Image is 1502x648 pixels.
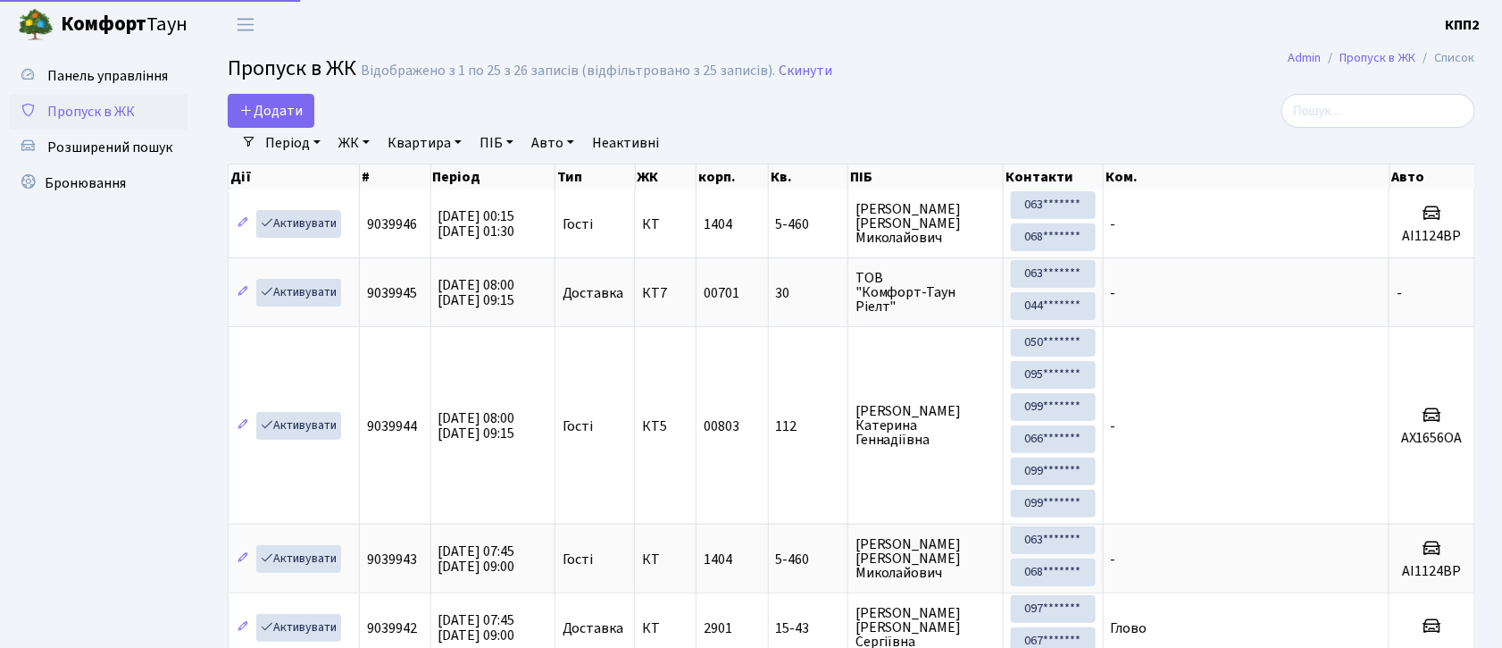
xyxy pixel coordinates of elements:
[704,550,732,569] span: 1404
[642,217,688,231] span: КТ
[563,552,594,567] span: Гості
[704,283,739,303] span: 00701
[367,215,417,234] span: 9039946
[855,271,996,314] span: ТОВ "Комфорт-Таун Ріелт"
[776,552,840,567] span: 5-460
[1004,164,1104,189] th: Контакти
[642,419,688,433] span: КТ5
[1111,283,1116,303] span: -
[769,164,848,189] th: Кв.
[1111,215,1116,234] span: -
[361,63,775,80] div: Відображено з 1 по 25 з 26 записів (відфільтровано з 25 записів).
[1397,563,1467,580] h5: AI1124BP
[1446,14,1481,36] a: КПП2
[367,619,417,638] span: 9039942
[704,215,732,234] span: 1404
[1289,48,1322,67] a: Admin
[47,138,172,157] span: Розширений пошук
[1111,550,1116,569] span: -
[1111,417,1116,436] span: -
[9,130,188,165] a: Розширений пошук
[642,552,688,567] span: КТ
[438,206,515,241] span: [DATE] 00:15 [DATE] 01:30
[642,286,688,300] span: КТ7
[1104,164,1389,189] th: Ком.
[256,279,341,307] a: Активувати
[1340,48,1416,67] a: Пропуск в ЖК
[438,408,515,443] span: [DATE] 08:00 [DATE] 09:15
[45,173,126,193] span: Бронювання
[61,10,146,38] b: Комфорт
[1390,164,1476,189] th: Авто
[1281,94,1475,128] input: Пошук...
[438,610,515,645] span: [DATE] 07:45 [DATE] 09:00
[704,619,732,638] span: 2901
[256,545,341,573] a: Активувати
[367,283,417,303] span: 9039945
[697,164,769,189] th: корп.
[1416,48,1475,68] li: Список
[438,275,515,310] span: [DATE] 08:00 [DATE] 09:15
[585,128,666,158] a: Неактивні
[256,614,341,642] a: Активувати
[256,210,341,238] a: Активувати
[438,542,515,576] span: [DATE] 07:45 [DATE] 09:00
[229,164,360,189] th: Дії
[228,94,314,128] a: Додати
[18,7,54,43] img: logo.png
[360,164,430,189] th: #
[9,94,188,130] a: Пропуск в ЖК
[47,102,135,122] span: Пропуск в ЖК
[1397,228,1467,245] h5: АІ1124ВР
[1262,39,1502,77] nav: breadcrumb
[776,419,840,433] span: 112
[563,286,624,300] span: Доставка
[642,621,688,635] span: КТ
[776,217,840,231] span: 5-460
[239,101,303,121] span: Додати
[367,417,417,436] span: 9039944
[776,621,840,635] span: 15-43
[1397,430,1467,447] h5: АХ1656OA
[228,53,356,84] span: Пропуск в ЖК
[1111,619,1147,638] span: Глово
[256,412,341,440] a: Активувати
[61,10,188,40] span: Таун
[1397,283,1402,303] span: -
[704,417,739,436] span: 00803
[848,164,1004,189] th: ПІБ
[524,128,581,158] a: Авто
[563,419,594,433] span: Гості
[563,621,624,635] span: Доставка
[9,165,188,201] a: Бронювання
[380,128,469,158] a: Квартира
[855,537,996,580] span: [PERSON_NAME] [PERSON_NAME] Миколайович
[223,10,268,39] button: Переключити навігацію
[555,164,636,189] th: Тип
[779,63,832,80] a: Скинути
[472,128,521,158] a: ПІБ
[9,58,188,94] a: Панель управління
[776,286,840,300] span: 30
[563,217,594,231] span: Гості
[367,550,417,569] span: 9039943
[636,164,697,189] th: ЖК
[431,164,555,189] th: Період
[1446,15,1481,35] b: КПП2
[258,128,328,158] a: Період
[331,128,377,158] a: ЖК
[855,404,996,447] span: [PERSON_NAME] Катерина Геннадіївна
[855,202,996,245] span: [PERSON_NAME] [PERSON_NAME] Миколайович
[47,66,168,86] span: Панель управління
